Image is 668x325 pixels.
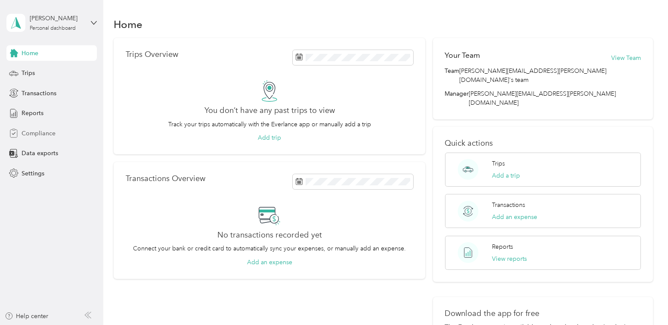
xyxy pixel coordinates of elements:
button: Help center [5,312,49,321]
button: Add a trip [492,171,520,180]
p: Track your trips automatically with the Everlance app or manually add a trip [168,120,371,129]
button: Add trip [258,133,281,142]
p: Connect your bank or credit card to automatically sync your expenses, or manually add an expense. [133,244,406,253]
p: Quick actions [445,139,641,148]
button: Add an expense [492,212,537,222]
h2: Your Team [445,50,480,61]
span: Manager [445,89,469,107]
button: Add an expense [247,258,292,267]
p: Reports [492,242,513,251]
p: Transactions Overview [126,174,205,183]
span: Home [22,49,38,58]
button: View reports [492,254,527,263]
p: Trips Overview [126,50,178,59]
button: View Team [611,53,641,62]
span: Settings [22,169,44,178]
span: Data exports [22,149,58,158]
p: Download the app for free [445,309,641,318]
span: [PERSON_NAME][EMAIL_ADDRESS][PERSON_NAME][DOMAIN_NAME]'s team [460,66,641,84]
span: Reports [22,109,43,118]
h2: No transactions recorded yet [217,231,322,240]
span: Compliance [22,129,56,138]
div: [PERSON_NAME] [30,14,83,23]
span: Transactions [22,89,56,98]
span: Trips [22,69,35,78]
p: Transactions [492,200,525,209]
div: Personal dashboard [30,26,76,31]
h1: Home [114,20,142,29]
h2: You don’t have any past trips to view [204,106,335,115]
iframe: Everlance-gr Chat Button Frame [620,277,668,325]
p: Trips [492,159,505,168]
span: Team [445,66,460,84]
span: [PERSON_NAME][EMAIL_ADDRESS][PERSON_NAME][DOMAIN_NAME] [469,90,616,106]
